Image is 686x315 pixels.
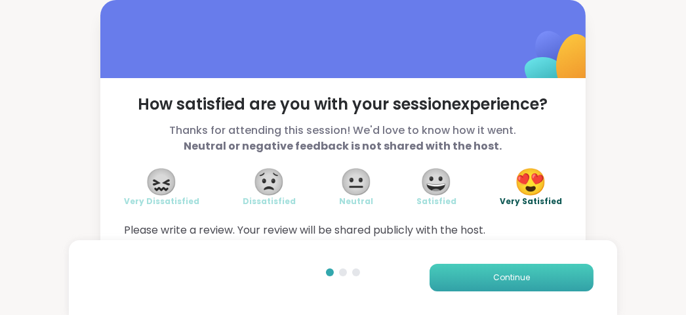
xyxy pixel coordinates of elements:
[500,196,562,207] span: Very Satisfied
[124,222,562,238] span: Please write a review. Your review will be shared publicly with the host.
[124,123,562,154] span: Thanks for attending this session! We'd love to know how it went.
[430,264,594,291] button: Continue
[420,170,453,194] span: 😀
[146,170,178,194] span: 😖
[416,196,456,207] span: Satisfied
[515,170,548,194] span: 😍
[340,170,373,194] span: 😐
[253,170,286,194] span: 😟
[184,138,502,154] b: Neutral or negative feedback is not shared with the host.
[243,196,296,207] span: Dissatisfied
[124,94,562,115] span: How satisfied are you with your session experience?
[339,196,373,207] span: Neutral
[124,196,199,207] span: Very Dissatisfied
[493,272,530,283] span: Continue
